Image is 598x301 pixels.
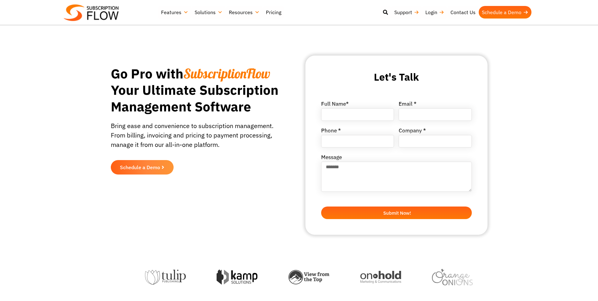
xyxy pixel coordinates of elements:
[120,165,160,170] span: Schedule a Demo
[399,128,426,135] label: Company *
[263,6,284,19] a: Pricing
[321,101,349,108] label: Full Name*
[432,269,473,285] img: orange-onions
[183,65,270,82] span: SubscriptionFlow
[383,211,411,215] span: Submit Now!
[399,101,417,108] label: Email *
[447,6,479,19] a: Contact Us
[321,71,472,83] h2: Let's Talk
[321,128,341,135] label: Phone *
[158,6,191,19] a: Features
[217,270,257,284] img: kamp-solution
[191,6,226,19] a: Solutions
[288,270,329,285] img: view-from-the-top
[111,160,174,175] a: Schedule a Demo
[321,155,342,162] label: Message
[360,271,401,283] img: onhold-marketing
[391,6,422,19] a: Support
[479,6,531,19] a: Schedule a Demo
[111,121,282,156] p: Bring ease and convenience to subscription management. From billing, invoicing and pricing to pay...
[226,6,263,19] a: Resources
[422,6,447,19] a: Login
[111,66,282,115] h1: Go Pro with Your Ultimate Subscription Management Software
[64,4,119,21] img: Subscriptionflow
[321,207,472,219] button: Submit Now!
[145,270,186,285] img: tulip-publishing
